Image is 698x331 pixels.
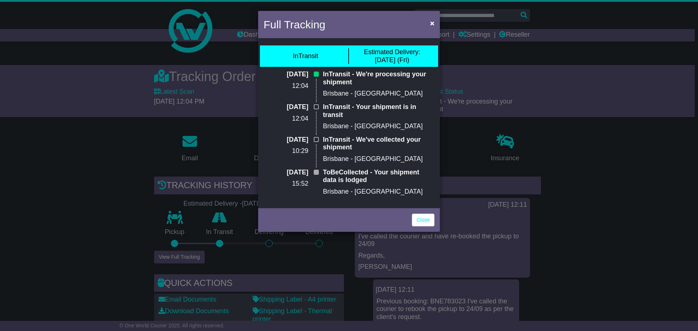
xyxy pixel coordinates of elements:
[364,48,420,56] span: Estimated Delivery:
[426,16,438,31] button: Close
[323,103,434,119] p: InTransit - Your shipment is in transit
[323,122,434,130] p: Brisbane - [GEOGRAPHIC_DATA]
[264,147,308,155] p: 10:29
[264,103,308,111] p: [DATE]
[323,169,434,184] p: ToBeCollected - Your shipment data is lodged
[264,169,308,177] p: [DATE]
[264,180,308,188] p: 15:52
[264,136,308,144] p: [DATE]
[323,188,434,196] p: Brisbane - [GEOGRAPHIC_DATA]
[364,48,420,64] div: [DATE] (Fri)
[323,155,434,163] p: Brisbane - [GEOGRAPHIC_DATA]
[323,90,434,98] p: Brisbane - [GEOGRAPHIC_DATA]
[264,82,308,90] p: 12:04
[264,115,308,123] p: 12:04
[293,52,318,60] div: InTransit
[264,70,308,78] p: [DATE]
[323,136,434,152] p: InTransit - We've collected your shipment
[430,19,434,27] span: ×
[323,70,434,86] p: InTransit - We're processing your shipment
[264,16,325,33] h4: Full Tracking
[412,214,434,226] a: Close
